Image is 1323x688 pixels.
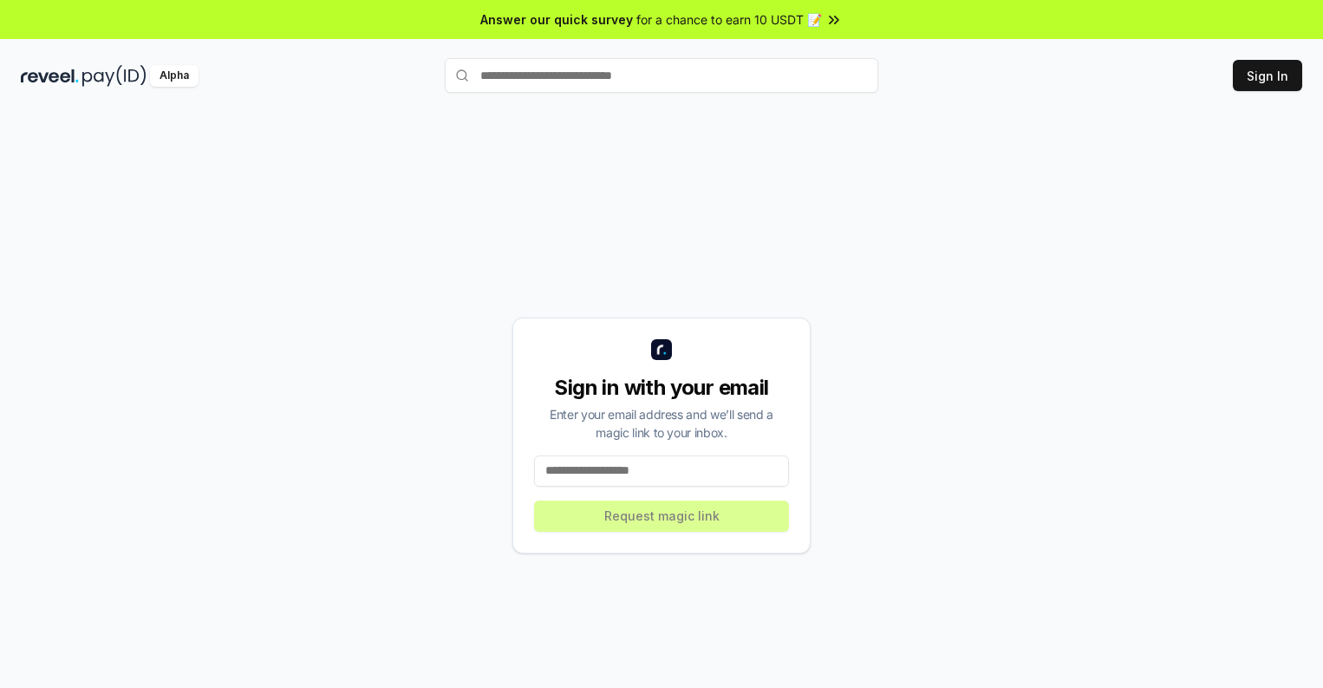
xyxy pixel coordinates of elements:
[1233,60,1302,91] button: Sign In
[480,10,633,29] span: Answer our quick survey
[636,10,822,29] span: for a chance to earn 10 USDT 📝
[82,65,147,87] img: pay_id
[651,339,672,360] img: logo_small
[21,65,79,87] img: reveel_dark
[534,405,789,442] div: Enter your email address and we’ll send a magic link to your inbox.
[150,65,199,87] div: Alpha
[534,374,789,402] div: Sign in with your email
